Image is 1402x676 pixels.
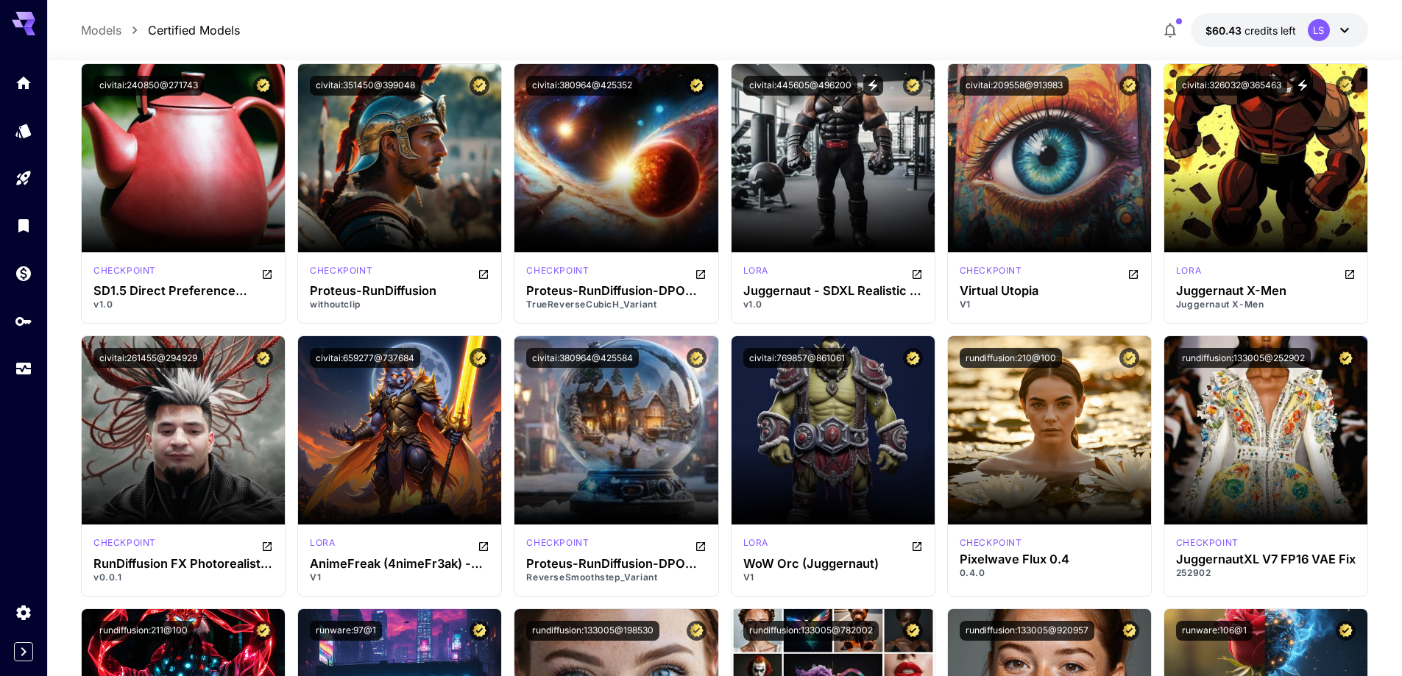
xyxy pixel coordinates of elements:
div: Library [15,216,32,235]
div: Settings [15,603,32,622]
button: Certified Model – Vetted for best performance and includes a commercial license. [253,621,273,641]
button: civitai:445605@496200 [743,76,857,96]
h3: Proteus-RunDiffusion-DPO (Direct Preference Optimization) [526,284,706,298]
div: Wallet [15,264,32,282]
p: v1.0 [93,298,273,311]
p: Juggernaut X-Men [1176,298,1356,311]
p: V1 [743,571,923,584]
div: FLUX.1 D [310,536,335,554]
button: Certified Model – Vetted for best performance and includes a commercial license. [1336,76,1356,96]
a: Models [81,21,121,39]
h3: Virtual Utopia [960,284,1139,298]
div: SDXL 1.0 [743,264,768,282]
button: Certified Model – Vetted for best performance and includes a commercial license. [903,621,923,641]
h3: RunDiffusion FX Photorealistic (inpaint merge) [93,557,273,571]
p: TrueReverseCubicH_Variant [526,298,706,311]
h3: Pixelwave Flux 0.4 [960,552,1139,566]
button: Certified Model – Vetted for best performance and includes a commercial license. [903,348,923,368]
button: civitai:209558@913983 [960,76,1069,96]
button: Certified Model – Vetted for best performance and includes a commercial license. [253,348,273,368]
p: lora [310,536,335,549]
button: Open in CivitAI [695,536,707,554]
div: SD 1.5 [93,264,156,282]
h3: AnimeFreak (4nimeFr3ak) - FLUX LoRA [310,557,489,571]
button: Expand sidebar [14,642,33,661]
button: Open in CivitAI [1127,264,1139,282]
button: Certified Model – Vetted for best performance and includes a commercial license. [687,348,707,368]
button: Certified Model – Vetted for best performance and includes a commercial license. [903,76,923,96]
h3: Juggernaut X-Men [1176,284,1356,298]
span: credits left [1245,24,1296,37]
h3: Juggernaut - SDXL Realistic & Comics [743,284,923,298]
div: SDXL 1.0 [526,536,589,554]
div: SDXL 1.0 [526,264,589,282]
div: Models [15,121,32,140]
p: checkpoint [960,264,1022,277]
div: SDXL 1.0 [1176,536,1239,549]
button: Open in CivitAI [695,264,707,282]
p: withoutclip [310,298,489,311]
button: civitai:380964@425352 [526,76,638,96]
p: V1 [960,298,1139,311]
button: Certified Model – Vetted for best performance and includes a commercial license. [470,76,489,96]
h3: SD1.5 Direct Preference Optimization - DPO [93,284,273,298]
button: Certified Model – Vetted for best performance and includes a commercial license. [1119,621,1139,641]
p: lora [743,264,768,277]
button: Open in CivitAI [911,264,923,282]
div: SD 1.5 [93,536,156,554]
button: civitai:240850@271743 [93,76,204,96]
div: SDXL 1.0 [960,264,1022,282]
nav: breadcrumb [81,21,240,39]
button: rundiffusion:211@100 [93,621,194,641]
button: Certified Model – Vetted for best performance and includes a commercial license. [470,348,489,368]
p: checkpoint [310,264,372,277]
div: $60.42923 [1205,23,1296,38]
h3: JuggernautXL V7 FP16 VAE Fix [1176,552,1356,566]
button: Certified Model – Vetted for best performance and includes a commercial license. [1119,76,1139,96]
p: v1.0 [743,298,923,311]
button: rundiffusion:133005@198530 [526,621,659,641]
button: $60.42923LS [1191,13,1368,47]
button: View trigger words [863,76,883,96]
button: civitai:659277@737684 [310,348,420,368]
div: SD 1.5 [1176,264,1201,282]
button: civitai:769857@861061 [743,348,851,368]
button: rundiffusion:133005@920957 [960,621,1094,641]
button: rundiffusion:210@100 [960,348,1062,368]
button: Certified Model – Vetted for best performance and includes a commercial license. [1119,348,1139,368]
p: ReverseSmoothstep_Variant [526,571,706,584]
p: lora [743,536,768,549]
div: Usage [15,360,32,378]
a: Certified Models [148,21,240,39]
button: Certified Model – Vetted for best performance and includes a commercial license. [1336,621,1356,641]
h3: Proteus-RunDiffusion [310,284,489,298]
button: Open in CivitAI [261,536,273,554]
div: SDXL 1.0 [743,536,768,554]
p: checkpoint [93,536,156,549]
div: Playground [15,169,32,188]
div: Home [15,74,32,92]
p: checkpoint [526,264,589,277]
button: Certified Model – Vetted for best performance and includes a commercial license. [470,621,489,641]
span: $60.43 [1205,24,1245,37]
button: runware:97@1 [310,621,382,641]
button: Open in CivitAI [478,536,489,554]
button: Certified Model – Vetted for best performance and includes a commercial license. [253,76,273,96]
button: rundiffusion:133005@782002 [743,621,879,641]
button: View trigger words [1293,76,1313,96]
button: Certified Model – Vetted for best performance and includes a commercial license. [687,76,707,96]
button: runware:106@1 [1176,621,1253,641]
div: WoW Orc (Juggernaut) [743,557,923,571]
p: lora [1176,264,1201,277]
p: 0.4.0 [960,566,1139,580]
button: Certified Model – Vetted for best performance and includes a commercial license. [687,621,707,641]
